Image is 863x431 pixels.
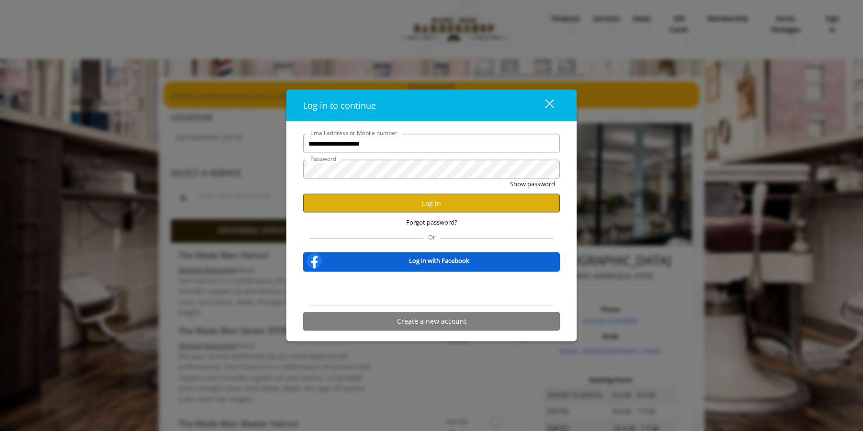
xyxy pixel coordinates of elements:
[305,251,324,270] img: facebook-logo
[527,96,560,115] button: close dialog
[406,217,457,227] span: Forgot password?
[510,179,555,189] button: Show password
[306,154,341,163] label: Password
[409,256,469,266] b: Log in with Facebook
[423,232,440,241] span: Or
[303,312,560,330] button: Create a new account
[303,160,560,179] input: Password
[534,98,553,113] div: close dialog
[383,278,480,299] iframe: Sign in with Google Button
[306,128,402,137] label: Email address or Mobile number
[303,194,560,213] button: Log in
[303,100,376,111] span: Log in to continue
[303,134,560,153] input: Email address or Mobile number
